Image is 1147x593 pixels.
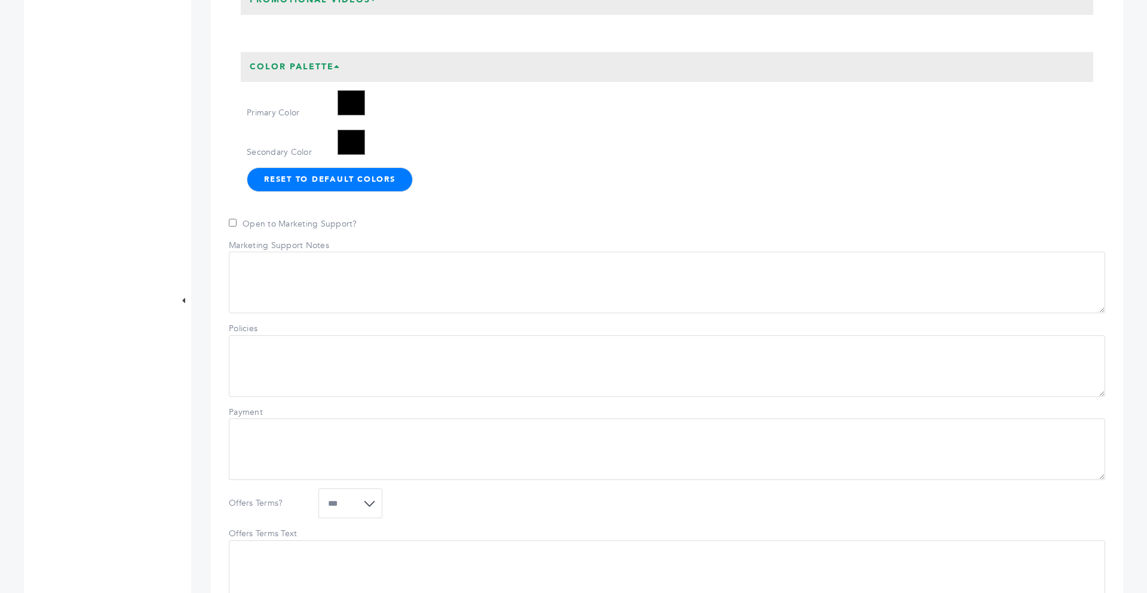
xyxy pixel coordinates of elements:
[229,323,312,335] label: Policies
[229,406,312,418] label: Payment
[247,167,413,191] button: Reset to Default Colors
[247,146,330,158] label: Secondary Color
[229,219,237,227] input: Open to Marketing Support?
[229,528,312,540] label: Offers Terms Text
[229,240,329,252] label: Marketing Support Notes
[247,107,330,119] label: Primary Color
[229,497,312,509] label: Offers Terms?
[241,52,349,82] h3: Color Palette
[229,218,357,230] label: Open to Marketing Support?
